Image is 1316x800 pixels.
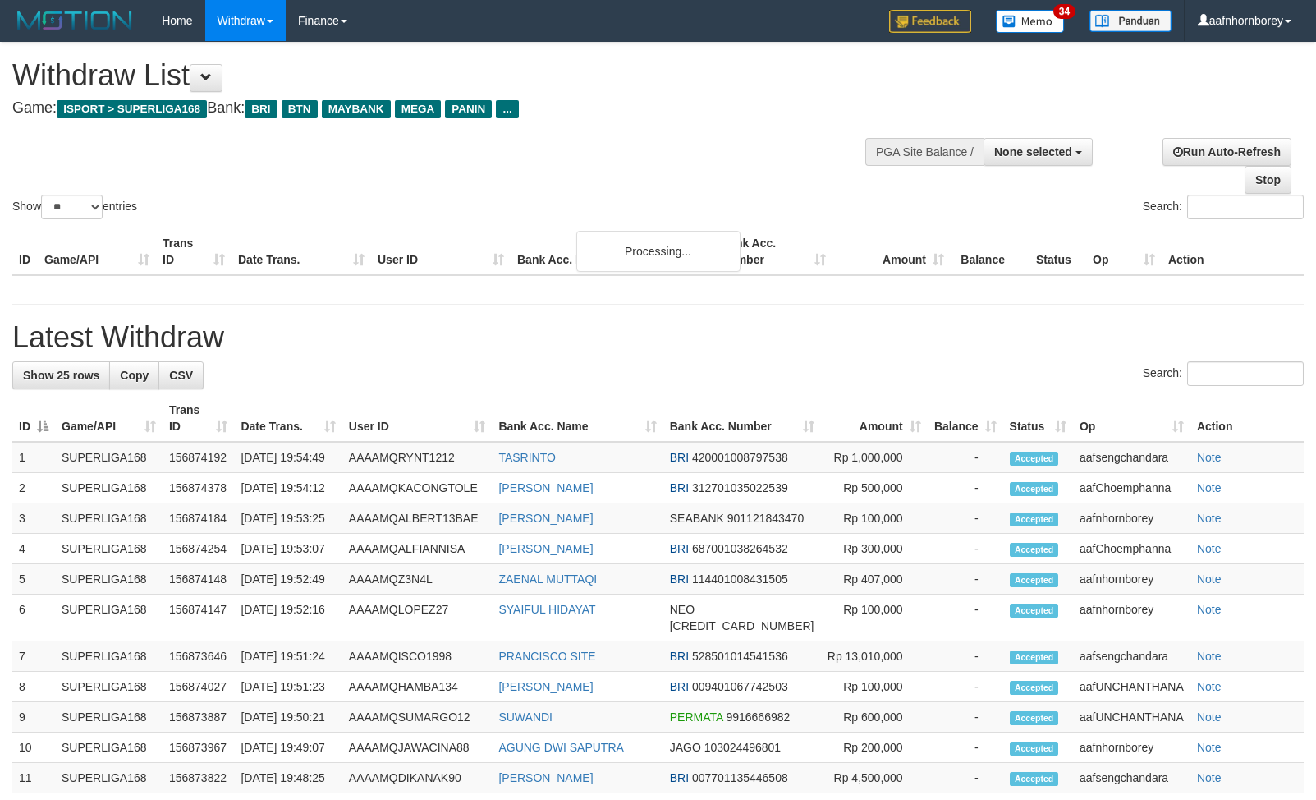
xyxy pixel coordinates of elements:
td: 156874254 [163,534,234,564]
th: Balance: activate to sort column ascending [928,395,1003,442]
span: MEGA [395,100,442,118]
td: Rp 300,000 [821,534,928,564]
td: AAAAMQALFIANNISA [342,534,493,564]
td: SUPERLIGA168 [55,672,163,702]
a: Run Auto-Refresh [1162,138,1291,166]
td: [DATE] 19:51:24 [234,641,342,672]
a: Note [1197,650,1222,663]
a: Note [1197,741,1222,754]
td: Rp 500,000 [821,473,928,503]
td: Rp 407,000 [821,564,928,595]
th: Amount: activate to sort column ascending [821,395,928,442]
a: AGUNG DWI SAPUTRA [498,741,623,754]
td: 156874378 [163,473,234,503]
th: ID [12,228,38,275]
span: Accepted [1010,651,1059,664]
th: Trans ID [156,228,232,275]
span: Copy 312701035022539 to clipboard [692,481,788,494]
a: Show 25 rows [12,361,110,389]
span: ISPORT > SUPERLIGA168 [57,100,207,118]
a: Note [1197,572,1222,586]
td: [DATE] 19:48:25 [234,763,342,793]
td: 156874184 [163,503,234,534]
td: aafChoemphanna [1073,534,1190,564]
td: [DATE] 19:53:25 [234,503,342,534]
td: Rp 1,000,000 [821,442,928,473]
td: SUPERLIGA168 [55,641,163,672]
label: Search: [1143,195,1304,219]
span: Accepted [1010,604,1059,618]
td: Rp 200,000 [821,733,928,763]
span: SEABANK [670,512,724,525]
td: AAAAMQLOPEZ27 [342,595,493,641]
td: 4 [12,534,55,564]
td: AAAAMQRYNT1212 [342,442,493,473]
span: Accepted [1010,681,1059,695]
span: Accepted [1010,482,1059,496]
th: Date Trans. [232,228,371,275]
td: 156873646 [163,641,234,672]
td: Rp 4,500,000 [821,763,928,793]
td: [DATE] 19:49:07 [234,733,342,763]
td: - [928,473,1003,503]
td: - [928,763,1003,793]
td: SUPERLIGA168 [55,564,163,595]
th: Action [1190,395,1304,442]
a: [PERSON_NAME] [498,680,593,693]
span: Copy 007701135446508 to clipboard [692,771,788,784]
th: Bank Acc. Name [511,228,714,275]
th: Game/API [38,228,156,275]
a: Note [1197,771,1222,784]
h4: Game: Bank: [12,100,861,117]
th: User ID: activate to sort column ascending [342,395,493,442]
td: - [928,503,1003,534]
span: CSV [169,369,193,382]
td: - [928,534,1003,564]
span: Copy 420001008797538 to clipboard [692,451,788,464]
td: AAAAMQHAMBA134 [342,672,493,702]
a: Note [1197,603,1222,616]
a: SYAIFUL HIDAYAT [498,603,595,616]
td: 156874147 [163,595,234,641]
td: AAAAMQALBERT13BAE [342,503,493,534]
td: 156873967 [163,733,234,763]
span: Accepted [1010,573,1059,587]
td: [DATE] 19:51:23 [234,672,342,702]
span: Copy 901121843470 to clipboard [727,512,804,525]
input: Search: [1187,195,1304,219]
td: [DATE] 19:52:49 [234,564,342,595]
td: SUPERLIGA168 [55,702,163,733]
span: Accepted [1010,772,1059,786]
span: NEO [670,603,695,616]
td: [DATE] 19:53:07 [234,534,342,564]
td: [DATE] 19:54:12 [234,473,342,503]
td: - [928,702,1003,733]
th: Bank Acc. Name: activate to sort column ascending [492,395,663,442]
span: Accepted [1010,711,1059,725]
td: SUPERLIGA168 [55,473,163,503]
td: aafnhornborey [1073,733,1190,763]
td: 5 [12,564,55,595]
div: Processing... [576,231,741,272]
td: aafChoemphanna [1073,473,1190,503]
span: BRI [670,680,689,693]
td: AAAAMQKACONGTOLE [342,473,493,503]
td: Rp 13,010,000 [821,641,928,672]
th: Action [1162,228,1304,275]
a: [PERSON_NAME] [498,542,593,555]
td: [DATE] 19:54:49 [234,442,342,473]
td: 156873887 [163,702,234,733]
a: Note [1197,542,1222,555]
td: 156874027 [163,672,234,702]
td: - [928,442,1003,473]
span: Copy 528501014541536 to clipboard [692,650,788,663]
td: SUPERLIGA168 [55,442,163,473]
a: Note [1197,451,1222,464]
td: SUPERLIGA168 [55,503,163,534]
td: - [928,641,1003,672]
h1: Withdraw List [12,59,861,92]
a: CSV [158,361,204,389]
th: Trans ID: activate to sort column ascending [163,395,234,442]
td: Rp 100,000 [821,672,928,702]
label: Search: [1143,361,1304,386]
